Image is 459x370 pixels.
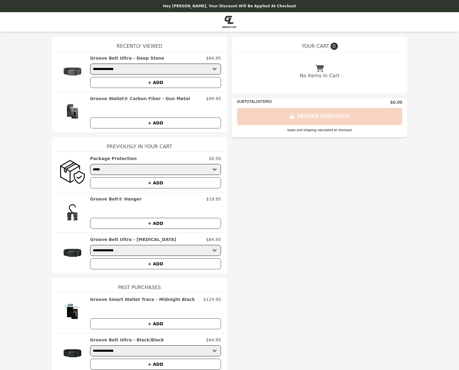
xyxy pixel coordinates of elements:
[58,196,87,229] img: Groove Belt® Hanger
[90,318,221,329] button: + ADD
[54,137,225,152] h1: Previously In Your Cart
[90,196,142,202] h2: Groove Belt® Hanger
[203,296,221,302] p: $124.95
[90,55,164,61] h2: Groove Belt Ultra - Deep Stone
[331,43,338,50] span: 0
[90,345,221,356] select: Select a product variant
[90,77,221,88] button: + ADD
[237,99,256,104] span: SUBTOTAL
[58,155,87,188] img: Package Protection
[222,16,237,28] img: Brand Logo
[206,337,221,343] p: $64.95
[256,99,272,104] span: ( 0 ITEMS)
[301,43,329,50] span: YOUR CART
[90,337,164,343] h2: Groove Belt Ultra - Black/Black
[58,296,87,329] img: Groove Smart Wallet Trace - Midnight Black
[58,96,87,128] img: Groove Wallet® Carbon Fiber - Gun Metal
[90,117,221,128] button: + ADD
[90,164,221,175] select: Select a product variant
[390,99,402,105] span: $0.00
[300,72,339,79] p: No Items In Cart
[90,96,190,102] h2: Groove Wallet® Carbon Fiber - Gun Metal
[58,337,87,370] img: Groove Belt Ultra - Black/Black
[58,55,87,88] img: Groove Belt Ultra - Deep Stone
[54,278,225,292] h1: Past Purchases
[90,177,221,188] button: + ADD
[90,155,137,162] h2: Package Protection
[58,236,87,269] img: Groove Belt Ultra - Coal Dust
[206,55,221,61] p: $64.95
[206,96,221,102] p: $99.95
[206,196,221,202] p: $19.95
[90,296,195,302] h2: Groove Smart Wallet Trace - Midnight Black
[4,4,455,9] p: Hey [PERSON_NAME], your discount will be applied at checkout
[90,359,221,370] button: + ADD
[90,258,221,269] button: + ADD
[90,218,221,229] button: + ADD
[209,155,221,162] p: $0.50
[54,37,225,51] h1: Recently Viewed
[90,245,221,256] select: Select a product variant
[206,236,221,243] p: $64.95
[90,236,176,243] h2: Groove Belt Ultra - [MEDICAL_DATA]
[237,128,402,132] div: taxes and shipping calculated at checkout
[90,64,221,75] select: Select a product variant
